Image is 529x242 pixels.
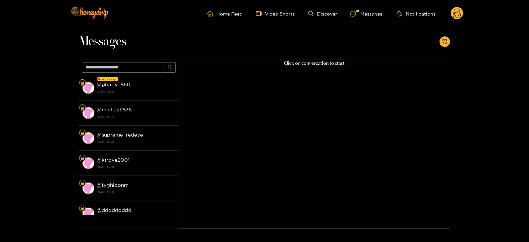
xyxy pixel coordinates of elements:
[80,181,84,185] img: Fan Level
[82,182,94,194] img: conversation
[308,11,337,17] a: Discover
[97,107,132,112] strong: @ michael1876
[97,189,175,195] strong: [DATE] 15:50
[207,11,243,17] a: Home Feed
[97,82,131,87] strong: @ gbaby_860
[97,182,129,188] strong: @ tyghlopnm
[82,208,94,220] img: conversation
[82,82,94,94] img: conversation
[442,39,447,45] span: appstore-add
[97,207,132,213] strong: @ ddddddddd
[97,132,143,138] strong: @ supreme_redeye
[97,164,175,170] strong: [DATE] 15:50
[97,157,130,163] strong: @ jgrove2001
[165,62,176,73] button: search
[97,139,175,145] strong: [DATE] 15:50
[168,65,173,70] span: search
[82,107,94,119] img: conversation
[396,10,438,17] button: Notifications
[207,11,217,17] span: home
[79,34,127,50] span: Messages
[179,60,450,67] p: Click on conversation to start
[350,10,382,18] div: Messages
[440,36,450,47] button: appstore-add
[82,132,94,144] img: conversation
[80,156,84,160] img: Fan Level
[80,131,84,135] img: Fan Level
[80,81,84,85] img: Fan Level
[97,89,175,95] strong: [DATE] 09:26
[256,11,265,17] span: video-camera
[80,207,84,211] img: Fan Level
[97,114,175,120] strong: [DATE] 18:39
[80,106,84,110] img: Fan Level
[256,11,295,17] a: Video Shorts
[97,214,175,220] strong: [DATE] 15:50
[97,77,118,81] div: New message
[82,157,94,169] img: conversation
